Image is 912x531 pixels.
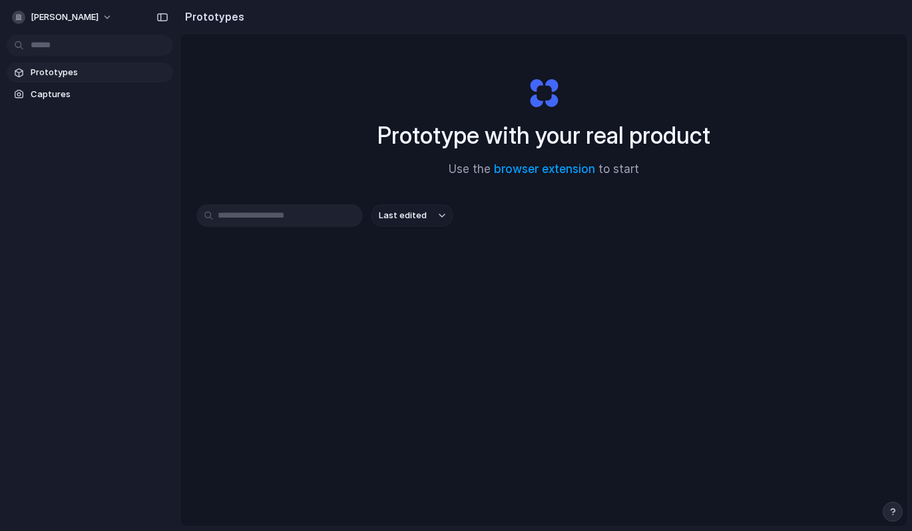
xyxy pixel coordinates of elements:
span: Use the to start [449,161,639,178]
button: [PERSON_NAME] [7,7,119,28]
span: [PERSON_NAME] [31,11,99,24]
span: Last edited [379,209,427,222]
h2: Prototypes [180,9,244,25]
span: Captures [31,88,168,101]
span: Prototypes [31,66,168,79]
h1: Prototype with your real product [377,118,710,153]
a: Prototypes [7,63,173,83]
a: browser extension [494,162,595,176]
a: Captures [7,85,173,104]
button: Last edited [371,204,453,227]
